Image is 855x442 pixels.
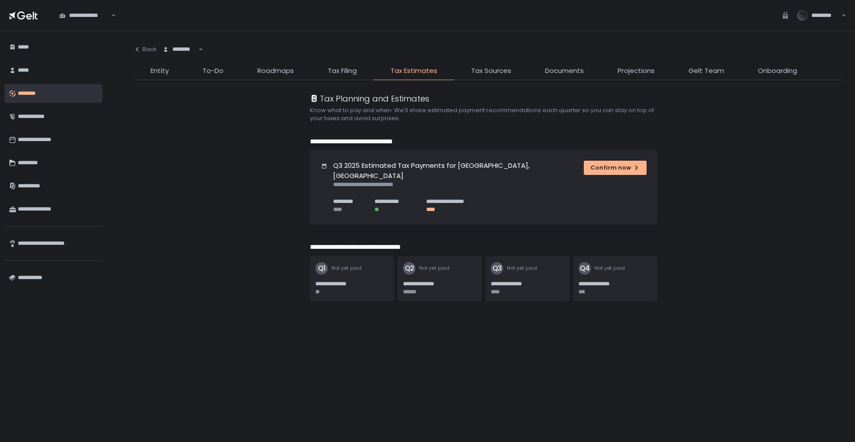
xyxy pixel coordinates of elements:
span: Not yet paid [331,265,362,272]
div: Back [134,45,157,53]
span: Not yet paid [419,265,449,272]
h1: Q3 2025 Estimated Tax Payments for [GEOGRAPHIC_DATA], [GEOGRAPHIC_DATA] [333,161,573,181]
text: Q4 [580,264,590,273]
span: Tax Estimates [391,66,437,76]
div: Tax Planning and Estimates [310,93,429,105]
div: Search for option [157,40,203,59]
button: Confirm now [584,161,647,175]
span: Projections [618,66,655,76]
input: Search for option [197,45,198,54]
text: Q1 [318,264,326,273]
button: Back [134,40,157,59]
div: Confirm now [590,164,640,172]
div: Search for option [53,6,116,25]
h2: Know what to pay and when. We'll share estimated payment recommendations each quarter so you can ... [310,106,666,122]
span: To-Do [203,66,224,76]
text: Q2 [405,264,414,273]
span: Not yet paid [507,265,537,272]
span: Documents [545,66,584,76]
text: Q3 [493,264,502,273]
span: Tax Filing [328,66,357,76]
span: Roadmaps [257,66,294,76]
span: Entity [151,66,169,76]
span: Not yet paid [594,265,625,272]
span: Onboarding [758,66,797,76]
span: Gelt Team [688,66,724,76]
span: Tax Sources [471,66,511,76]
